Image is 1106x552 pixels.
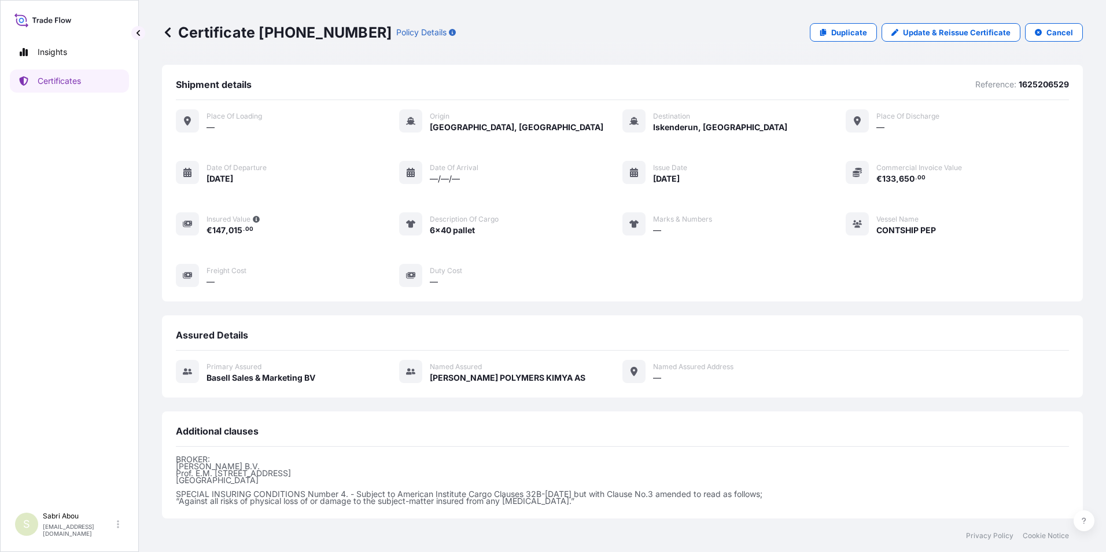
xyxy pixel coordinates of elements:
[228,226,242,234] span: 015
[207,215,250,224] span: Insured Value
[207,266,246,275] span: Freight Cost
[876,163,962,172] span: Commercial Invoice Value
[207,122,215,133] span: —
[882,175,896,183] span: 133
[212,226,226,234] span: 147
[10,41,129,64] a: Insights
[207,173,233,185] span: [DATE]
[226,226,228,234] span: ,
[430,266,462,275] span: Duty Cost
[430,122,603,133] span: [GEOGRAPHIC_DATA], [GEOGRAPHIC_DATA]
[207,372,315,384] span: Basell Sales & Marketing BV
[430,225,475,236] span: 6x40 pallet
[430,215,499,224] span: Description of cargo
[903,27,1011,38] p: Update & Reissue Certificate
[966,531,1013,540] a: Privacy Policy
[23,518,30,530] span: S
[430,112,449,121] span: Origin
[1046,27,1073,38] p: Cancel
[430,173,460,185] span: —/—/—
[1023,531,1069,540] a: Cookie Notice
[162,23,392,42] p: Certificate [PHONE_NUMBER]
[653,173,680,185] span: [DATE]
[653,372,661,384] span: —
[896,175,899,183] span: ,
[1025,23,1083,42] button: Cancel
[876,112,939,121] span: Place of discharge
[176,79,252,90] span: Shipment details
[653,215,712,224] span: Marks & Numbers
[245,227,253,231] span: 00
[917,176,926,180] span: 00
[653,163,687,172] span: Issue Date
[396,27,447,38] p: Policy Details
[876,122,884,133] span: —
[430,372,585,384] span: [PERSON_NAME] POLYMERS KIMYA AS
[653,225,661,236] span: —
[10,69,129,93] a: Certificates
[207,112,262,121] span: Place of Loading
[899,175,915,183] span: 650
[430,276,438,288] span: —
[810,23,877,42] a: Duplicate
[1019,79,1069,90] p: 1625206529
[176,425,259,437] span: Additional clauses
[43,511,115,521] p: Sabri Abou
[207,163,267,172] span: Date of departure
[876,175,882,183] span: €
[915,176,917,180] span: .
[243,227,245,231] span: .
[430,163,478,172] span: Date of arrival
[831,27,867,38] p: Duplicate
[207,276,215,288] span: —
[43,523,115,537] p: [EMAIL_ADDRESS][DOMAIN_NAME]
[176,456,1069,505] p: BROKER: [PERSON_NAME] B.V. Prof. E.M. [STREET_ADDRESS] [GEOGRAPHIC_DATA] SPECIAL INSURING CONDITI...
[430,362,482,371] span: Named Assured
[653,362,733,371] span: Named Assured Address
[176,329,248,341] span: Assured Details
[38,46,67,58] p: Insights
[207,226,212,234] span: €
[38,75,81,87] p: Certificates
[653,122,787,133] span: Iskenderun, [GEOGRAPHIC_DATA]
[653,112,690,121] span: Destination
[876,215,919,224] span: Vessel Name
[882,23,1020,42] a: Update & Reissue Certificate
[975,79,1016,90] p: Reference:
[207,362,261,371] span: Primary assured
[876,225,936,236] span: CONTSHIP PEP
